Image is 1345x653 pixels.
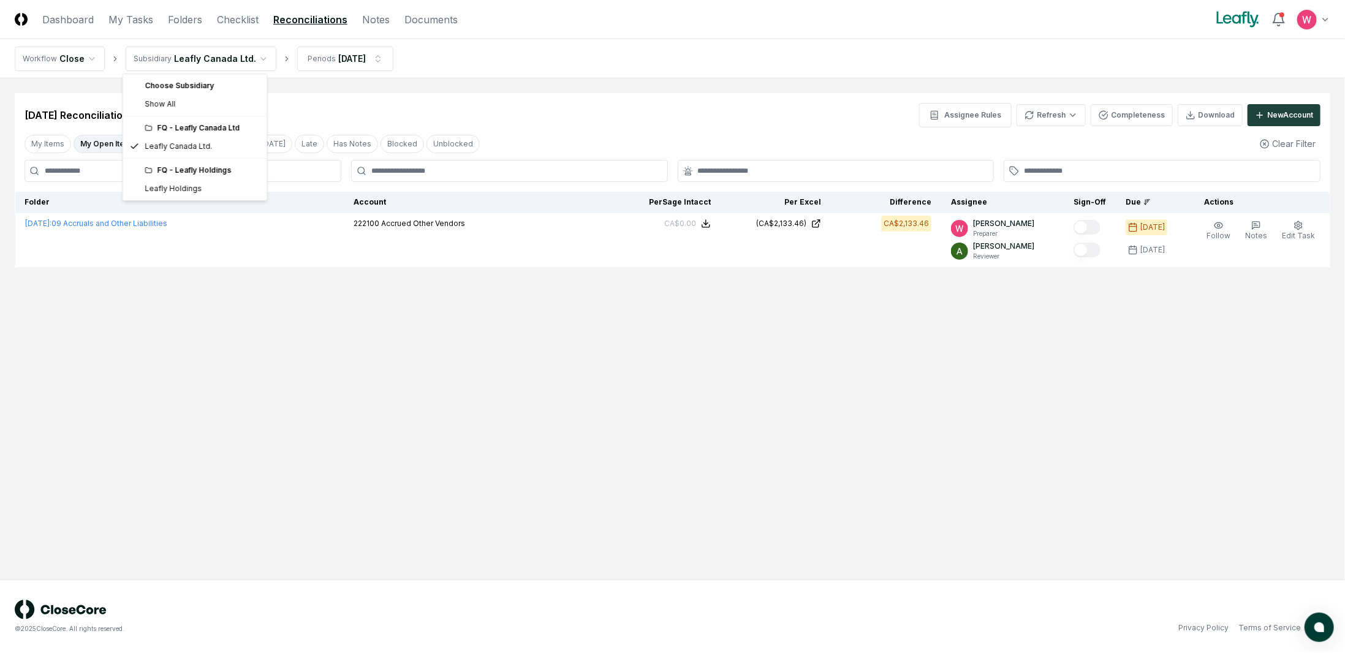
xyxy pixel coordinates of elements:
div: Choose Subsidiary [125,77,264,95]
span: Show All [145,99,175,110]
div: FQ - Leafly Holdings [145,165,259,176]
div: Leafly Canada Ltd. [145,141,212,152]
div: FQ - Leafly Canada Ltd [145,123,259,134]
div: Leafly Holdings [145,183,202,194]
